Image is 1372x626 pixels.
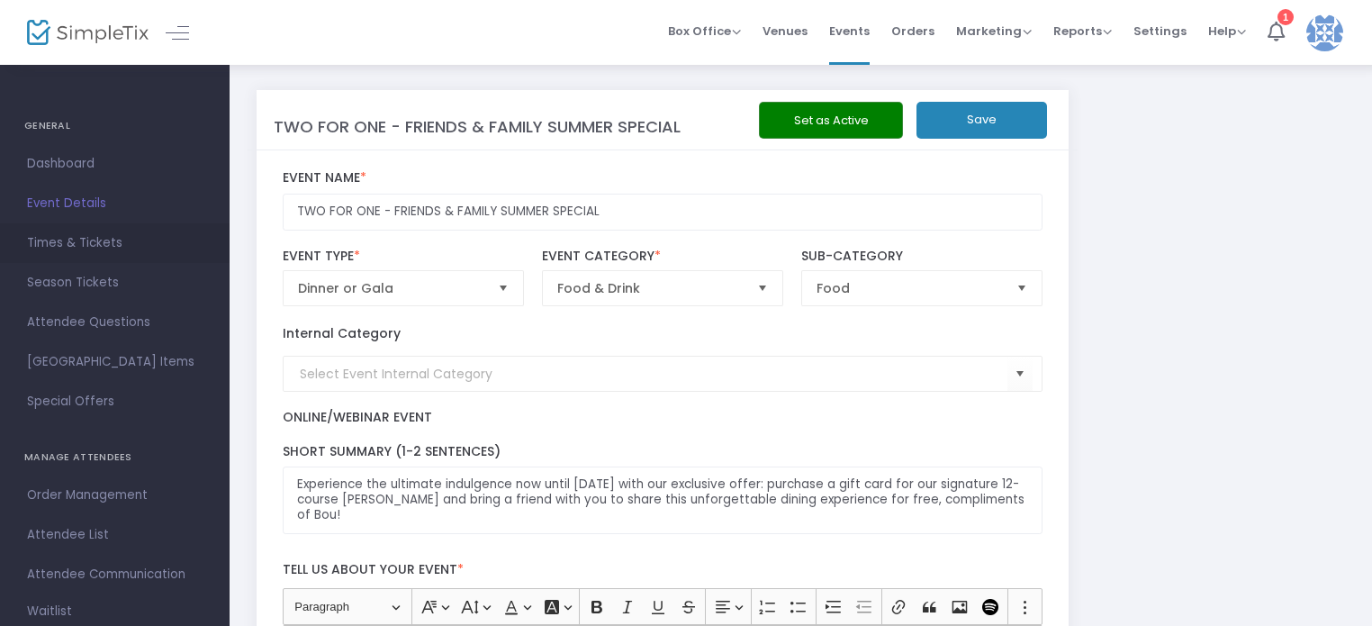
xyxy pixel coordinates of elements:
[27,231,203,255] span: Times & Tickets
[956,23,1032,40] span: Marketing
[491,271,516,305] button: Select
[759,102,903,139] button: Set as Active
[1133,8,1187,54] span: Settings
[829,8,870,54] span: Events
[27,311,203,334] span: Attendee Questions
[298,279,484,297] span: Dinner or Gala
[27,484,203,507] span: Order Management
[283,442,501,460] span: Short Summary (1-2 Sentences)
[300,365,1008,384] input: Select Event Internal Category
[24,440,205,476] h4: MANAGE ATTENDEES
[27,603,72,621] span: Waitlist
[1277,9,1294,25] div: 1
[27,390,203,413] span: Special Offers
[817,279,1003,297] span: Food
[1208,23,1246,40] span: Help
[286,593,408,621] button: Paragraph
[668,23,741,40] span: Box Office
[763,8,808,54] span: Venues
[27,271,203,295] span: Season Tickets
[27,192,203,215] span: Event Details
[274,552,1052,589] label: Tell us about your event
[283,408,432,426] span: Online/Webinar Event
[1009,271,1034,305] button: Select
[24,108,205,144] h4: GENERAL
[1007,356,1033,393] button: Select
[294,596,388,618] span: Paragraph
[283,324,401,343] label: Internal Category
[27,152,203,176] span: Dashboard
[916,102,1047,139] button: Save
[27,563,203,586] span: Attendee Communication
[283,588,1043,624] div: Editor toolbar
[283,249,525,265] label: Event Type
[891,8,934,54] span: Orders
[283,170,1043,186] label: Event Name
[557,279,744,297] span: Food & Drink
[750,271,775,305] button: Select
[801,249,1043,265] label: Sub-Category
[274,114,681,139] m-panel-title: TWO FOR ONE - FRIENDS & FAMILY SUMMER SPECIAL
[1053,23,1112,40] span: Reports
[283,194,1043,231] input: Enter Event Name
[542,249,784,265] label: Event Category
[27,523,203,547] span: Attendee List
[27,350,203,374] span: [GEOGRAPHIC_DATA] Items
